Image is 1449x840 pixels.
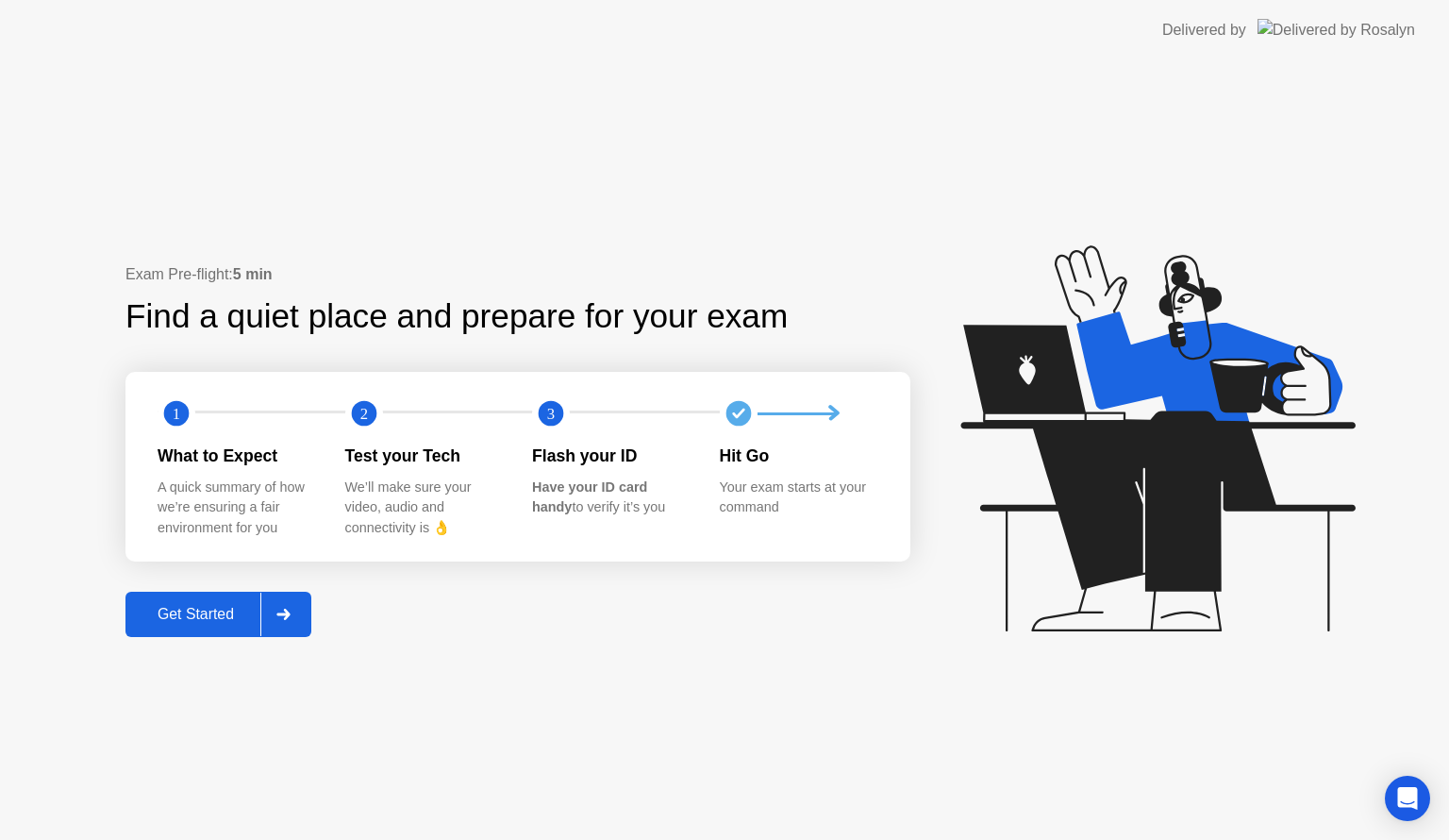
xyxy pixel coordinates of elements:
img: Delivered by Rosalyn [1257,19,1415,41]
b: Have your ID card handy [532,479,647,515]
div: Find a quiet place and prepare for your exam [125,292,791,342]
div: Hit Go [720,444,877,468]
text: 3 [547,405,555,423]
div: to verify it’s you [532,478,690,518]
text: 2 [359,405,367,423]
text: 1 [173,405,180,423]
div: Flash your ID [532,444,690,468]
div: Your exam starts at your command [720,478,877,518]
div: A quick summary of how we’re ensuring a fair environment for you [158,478,315,539]
b: 5 min [233,266,273,282]
div: What to Expect [158,444,315,468]
button: Get Started [125,592,311,637]
div: We’ll make sure your video, audio and connectivity is 👌 [345,478,503,539]
div: Exam Pre-flight: [125,263,910,286]
div: Get Started [131,606,260,623]
div: Open Intercom Messenger [1385,776,1430,821]
div: Delivered by [1162,19,1246,42]
div: Test your Tech [345,444,503,468]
